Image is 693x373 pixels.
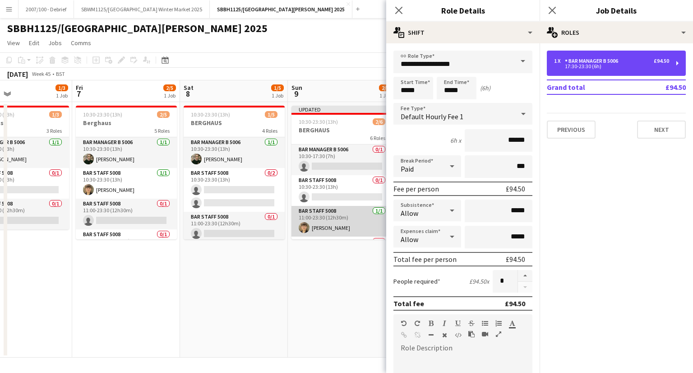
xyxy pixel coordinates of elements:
[184,84,194,92] span: Sat
[45,37,65,49] a: Jobs
[547,80,637,94] td: Grand total
[469,277,489,285] div: £94.50 x
[265,111,277,118] span: 1/5
[291,206,393,237] app-card-role: Bar Staff 50081/111:00-23:30 (12h30m)[PERSON_NAME]
[554,58,565,64] div: 1 x
[401,164,414,173] span: Paid
[4,37,23,49] a: View
[455,320,461,327] button: Underline
[540,5,693,16] h3: Job Details
[71,39,91,47] span: Comms
[291,84,302,92] span: Sun
[554,64,669,69] div: 17:30-23:30 (6h)
[76,106,177,239] app-job-card: 10:30-23:30 (13h)2/5Berghaus5 RolesBar Manager B 50061/110:30-23:30 (13h)[PERSON_NAME]Bar Staff 5...
[393,184,439,193] div: Fee per person
[373,118,385,125] span: 2/6
[455,331,461,339] button: HTML Code
[291,175,393,206] app-card-role: Bar Staff 50080/110:30-23:30 (13h)
[76,229,177,260] app-card-role: Bar Staff 50080/114:00-23:30 (9h30m)
[83,111,122,118] span: 10:30-23:30 (13h)
[565,58,622,64] div: Bar Manager B 5006
[271,84,284,91] span: 1/5
[7,70,28,79] div: [DATE]
[370,135,385,141] span: 6 Roles
[480,84,490,92] div: (6h)
[56,70,65,77] div: BST
[401,209,418,218] span: Allow
[414,320,420,327] button: Redo
[401,112,463,121] span: Default Hourly Fee 1
[547,121,596,139] button: Previous
[191,111,230,118] span: 10:30-23:30 (13h)
[428,320,434,327] button: Bold
[505,299,525,308] div: £94.50
[654,58,669,64] div: £94.50
[76,199,177,229] app-card-role: Bar Staff 50080/111:00-23:30 (12h30m)
[29,39,39,47] span: Edit
[56,92,68,99] div: 1 Job
[184,212,285,242] app-card-role: Bar Staff 50080/111:00-23:30 (12h30m)
[518,270,532,282] button: Increase
[291,145,393,175] app-card-role: Bar Manager B 50060/110:30-17:30 (7h)
[184,106,285,239] app-job-card: 10:30-23:30 (13h)1/5BERGHAUS4 RolesBar Manager B 50061/110:30-23:30 (13h)[PERSON_NAME]Bar Staff 5...
[210,0,352,18] button: SBBH1125/[GEOGRAPHIC_DATA][PERSON_NAME] 2025
[401,235,418,244] span: Allow
[76,168,177,199] app-card-role: Bar Staff 50081/110:30-23:30 (13h)[PERSON_NAME]
[272,92,283,99] div: 1 Job
[182,89,194,99] span: 8
[46,127,62,134] span: 3 Roles
[7,39,20,47] span: View
[637,121,686,139] button: Next
[184,137,285,168] app-card-role: Bar Manager B 50061/110:30-23:30 (13h)[PERSON_NAME]
[76,137,177,168] app-card-role: Bar Manager B 50061/110:30-23:30 (13h)[PERSON_NAME]
[450,136,461,145] div: 6h x
[291,106,393,239] app-job-card: Updated10:30-23:30 (13h)2/6BERGHAUS6 RolesBar Manager B 50060/110:30-17:30 (7h) Bar Staff 50080/1...
[495,320,502,327] button: Ordered List
[163,84,176,91] span: 2/5
[25,37,43,49] a: Edit
[76,119,177,127] h3: Berghaus
[482,331,488,338] button: Insert video
[291,126,393,134] h3: BERGHAUS
[48,39,62,47] span: Jobs
[441,331,448,339] button: Clear Formatting
[291,106,393,113] div: Updated
[74,89,83,99] span: 7
[393,277,440,285] label: People required
[290,89,302,99] span: 9
[164,92,176,99] div: 1 Job
[379,84,392,91] span: 2/6
[637,80,686,94] td: £94.50
[379,92,391,99] div: 1 Job
[386,5,540,16] h3: Role Details
[184,168,285,212] app-card-role: Bar Staff 50080/210:30-23:30 (13h)
[157,111,170,118] span: 2/5
[154,127,170,134] span: 5 Roles
[540,22,693,43] div: Roles
[393,255,457,264] div: Total fee per person
[67,37,95,49] a: Comms
[468,331,475,338] button: Paste as plain text
[495,331,502,338] button: Fullscreen
[468,320,475,327] button: Strikethrough
[76,84,83,92] span: Fri
[49,111,62,118] span: 1/3
[291,237,393,267] app-card-role: Bar Staff 50080/1
[7,22,268,35] h1: SBBH1125/[GEOGRAPHIC_DATA][PERSON_NAME] 2025
[428,331,434,339] button: Horizontal Line
[18,0,74,18] button: 2007/100 - Debrief
[262,127,277,134] span: 4 Roles
[441,320,448,327] button: Italic
[55,84,68,91] span: 1/3
[482,320,488,327] button: Unordered List
[30,70,52,77] span: Week 45
[506,255,525,264] div: £94.50
[299,118,338,125] span: 10:30-23:30 (13h)
[401,320,407,327] button: Undo
[74,0,210,18] button: SBWM1125/[GEOGRAPHIC_DATA] Winter Market 2025
[386,22,540,43] div: Shift
[509,320,515,327] button: Text Color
